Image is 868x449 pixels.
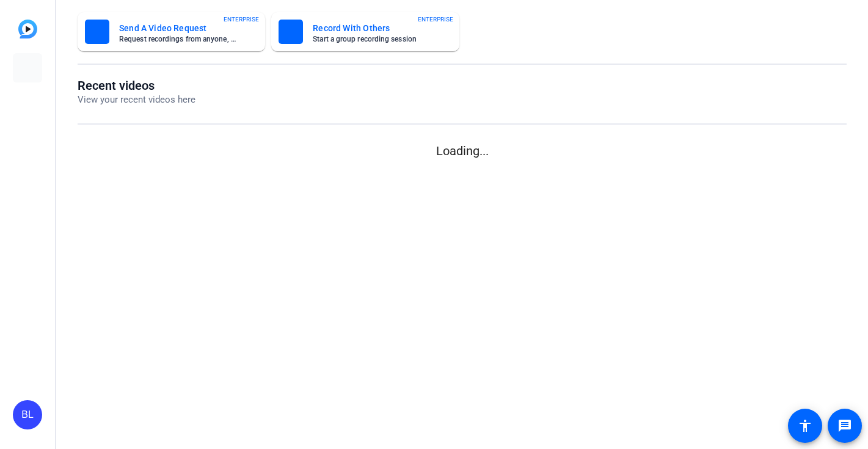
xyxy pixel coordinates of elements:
div: BL [13,400,42,429]
button: Send A Video RequestRequest recordings from anyone, anywhereENTERPRISE [78,12,265,51]
mat-card-title: Record With Others [313,21,432,35]
img: blue-gradient.svg [18,20,37,38]
span: ENTERPRISE [418,15,453,24]
mat-icon: accessibility [798,418,812,433]
mat-card-subtitle: Start a group recording session [313,35,432,43]
mat-card-title: Send A Video Request [119,21,238,35]
span: ENTERPRISE [224,15,259,24]
h1: Recent videos [78,78,195,93]
mat-icon: message [837,418,852,433]
p: Loading... [78,142,847,160]
mat-card-subtitle: Request recordings from anyone, anywhere [119,35,238,43]
p: View your recent videos here [78,93,195,107]
button: Record With OthersStart a group recording sessionENTERPRISE [271,12,459,51]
